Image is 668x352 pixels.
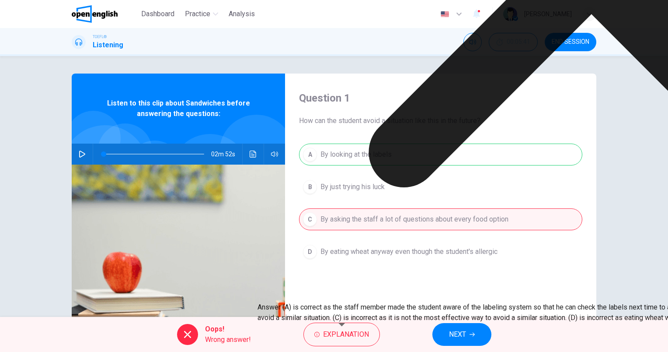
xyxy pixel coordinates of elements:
button: Click to see the audio transcription [246,144,260,165]
span: Practice [185,9,210,19]
span: Oops! [205,324,251,334]
span: Listen to this clip about Sandwiches before answering the questions: [100,98,257,119]
span: TOEFL® [93,34,107,40]
span: Wrong answer! [205,334,251,345]
span: Dashboard [141,9,174,19]
span: Explanation [323,328,369,341]
img: OpenEnglish logo [72,5,118,23]
h1: Listening [93,40,123,50]
span: NEXT [449,328,466,341]
span: 02m 52s [211,144,242,165]
span: Analysis [229,9,255,19]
